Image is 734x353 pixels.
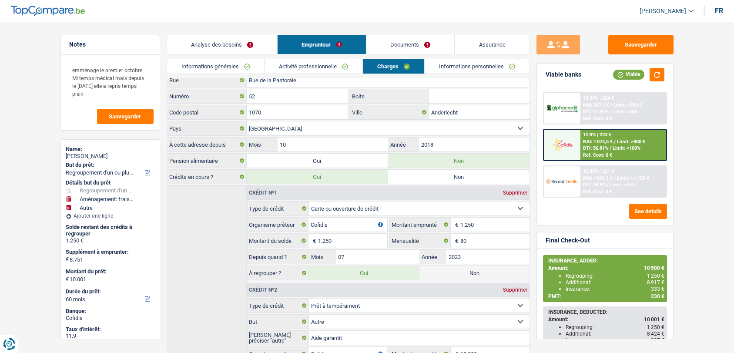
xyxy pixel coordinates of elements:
[607,182,609,188] span: /
[651,337,664,343] span: 327 €
[651,286,664,292] span: 333 €
[66,256,69,263] span: €
[66,326,154,333] div: Taux d'intérêt:
[167,73,247,87] label: Rue
[389,234,451,248] label: Mensualité
[647,331,664,337] span: 8 424 €
[247,138,278,151] label: Mois
[247,250,309,264] label: Depuis quand ?
[419,266,530,280] label: Non
[651,293,664,299] span: 230 €
[388,154,530,168] label: Non
[451,234,460,248] span: €
[566,331,664,337] div: Additional:
[566,324,664,330] div: Regrouping:
[66,161,153,168] label: But du prêt:
[629,204,667,219] button: See details
[66,308,154,315] div: Banque:
[363,59,424,74] a: Charges
[614,175,616,181] span: /
[546,173,578,189] img: Record Credits
[167,121,247,135] label: Pays
[566,286,664,292] div: Insurance:
[608,35,674,54] button: Sauvegarder
[350,89,429,103] label: Boite
[583,189,612,195] div: Ref. Cost: 0 €
[66,333,154,340] div: 11.9
[613,70,644,79] div: Viable
[167,170,247,184] label: Crédits en cours ?
[66,288,153,295] label: Durée du prêt:
[247,190,279,195] div: Crédit nº1
[501,287,530,292] div: Supprimer
[388,170,530,184] label: Non
[548,265,664,271] div: Amount:
[167,105,247,119] label: Code postal
[350,105,429,119] label: Ville
[167,89,247,103] label: Numéro
[583,139,613,145] span: NAI: 1 074,5 €
[613,109,638,114] span: Limit: <50%
[583,145,608,151] span: DTI: 56.81%
[109,114,141,119] span: Sauvegarder
[583,182,606,188] span: DTI: 58.5%
[446,250,530,264] input: AAAA
[66,146,154,153] div: Name:
[247,218,308,232] label: Organisme prêteur
[583,152,612,158] div: Ref. Cost: 0 €
[97,109,154,124] button: Sauvegarder
[66,268,153,275] label: Montant du prêt:
[640,7,686,15] span: [PERSON_NAME]
[647,279,664,286] span: 8 917 €
[167,138,247,151] label: À cette adresse depuis
[66,224,154,237] div: Solde restant des crédits à regrouper
[11,6,85,16] img: TopCompare Logo
[167,35,278,54] a: Analyse des besoins
[548,293,664,299] div: PMT:
[167,59,265,74] a: Informations générales
[388,138,419,151] label: Année
[644,316,664,323] span: 10 001 €
[583,102,609,108] span: NAI: 887,1 €
[583,109,608,114] span: DTI: 61.45%
[419,250,446,264] label: Année
[566,273,664,279] div: Regrouping:
[247,266,309,280] label: À regrouper ?
[247,170,388,184] label: Oui
[66,153,154,160] div: [PERSON_NAME]
[309,250,336,264] label: Mois
[610,102,612,108] span: /
[647,273,664,279] span: 1 250 €
[278,35,366,54] a: Emprunteur
[309,266,419,280] label: Oui
[66,179,154,186] div: Détails but du prêt
[389,218,451,232] label: Montant emprunté
[247,315,309,329] label: But
[583,175,613,181] span: NAI: 1 001,1 €
[647,324,664,330] span: 1 250 €
[247,202,309,215] label: Type de crédit
[617,139,645,145] span: Limit: >800 €
[583,95,614,101] div: 12.99% | 224 €
[167,154,247,168] label: Pension alimentaire
[451,218,460,232] span: €
[548,316,664,323] div: Amount:
[247,299,309,313] label: Type de crédit
[546,71,581,78] div: Viable banks
[715,7,723,15] div: fr
[366,35,455,54] a: Documents
[247,287,279,292] div: Crédit nº2
[501,190,530,195] div: Supprimer
[425,59,530,74] a: Informations personnelles
[247,331,309,345] label: [PERSON_NAME] préciser "autre"
[546,104,578,114] img: AlphaCredit
[583,132,611,138] div: 12.9% | 223 €
[617,175,649,181] span: Limit: >1.153 €
[455,35,530,54] a: Assurance
[336,250,419,264] input: MM
[66,213,154,219] div: Ajouter une ligne
[548,309,664,315] div: INSURANCE, DEDUCTED:
[566,279,664,286] div: Additional:
[419,138,529,151] input: AAAA
[70,41,151,48] h5: Notes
